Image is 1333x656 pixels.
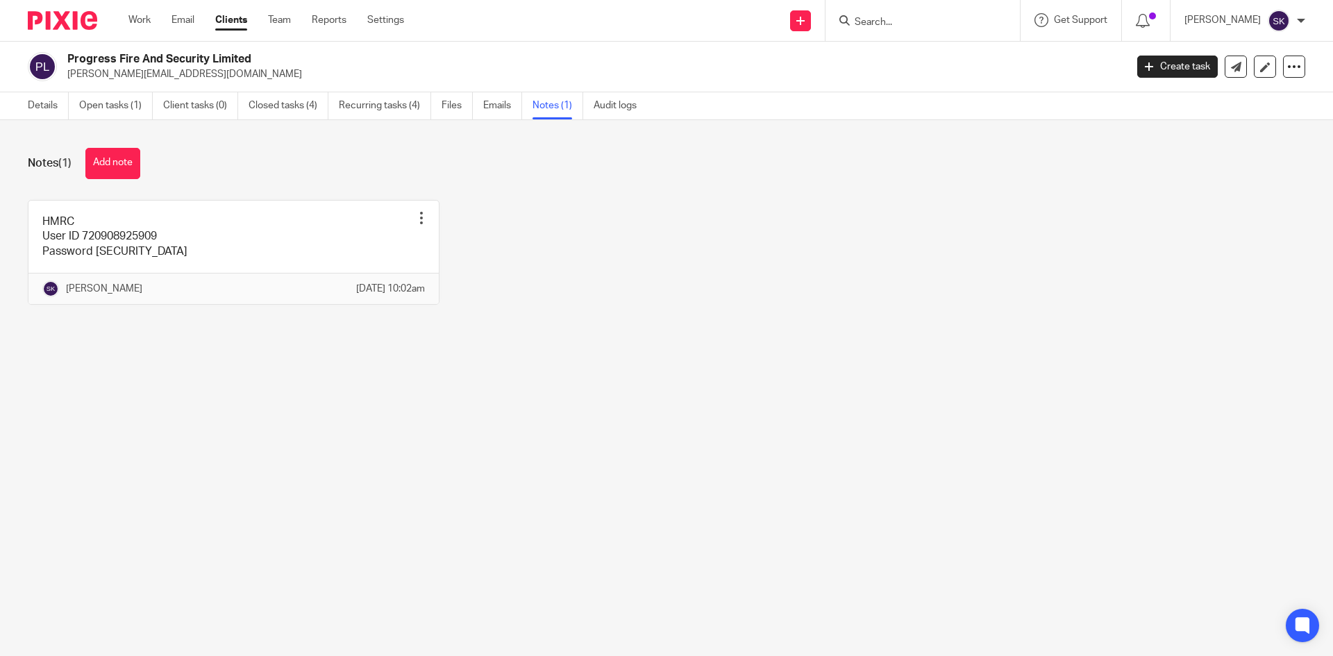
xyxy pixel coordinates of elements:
[28,11,97,30] img: Pixie
[79,92,153,119] a: Open tasks (1)
[28,92,69,119] a: Details
[339,92,431,119] a: Recurring tasks (4)
[171,13,194,27] a: Email
[58,158,72,169] span: (1)
[215,13,247,27] a: Clients
[128,13,151,27] a: Work
[85,148,140,179] button: Add note
[66,282,142,296] p: [PERSON_NAME]
[1184,13,1261,27] p: [PERSON_NAME]
[356,282,425,296] p: [DATE] 10:02am
[594,92,647,119] a: Audit logs
[533,92,583,119] a: Notes (1)
[1268,10,1290,32] img: svg%3E
[67,52,907,67] h2: Progress Fire And Security Limited
[1054,15,1107,25] span: Get Support
[483,92,522,119] a: Emails
[28,156,72,171] h1: Notes
[1137,56,1218,78] a: Create task
[367,13,404,27] a: Settings
[312,13,346,27] a: Reports
[163,92,238,119] a: Client tasks (0)
[67,67,1116,81] p: [PERSON_NAME][EMAIL_ADDRESS][DOMAIN_NAME]
[268,13,291,27] a: Team
[28,52,57,81] img: svg%3E
[853,17,978,29] input: Search
[42,280,59,297] img: svg%3E
[442,92,473,119] a: Files
[249,92,328,119] a: Closed tasks (4)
